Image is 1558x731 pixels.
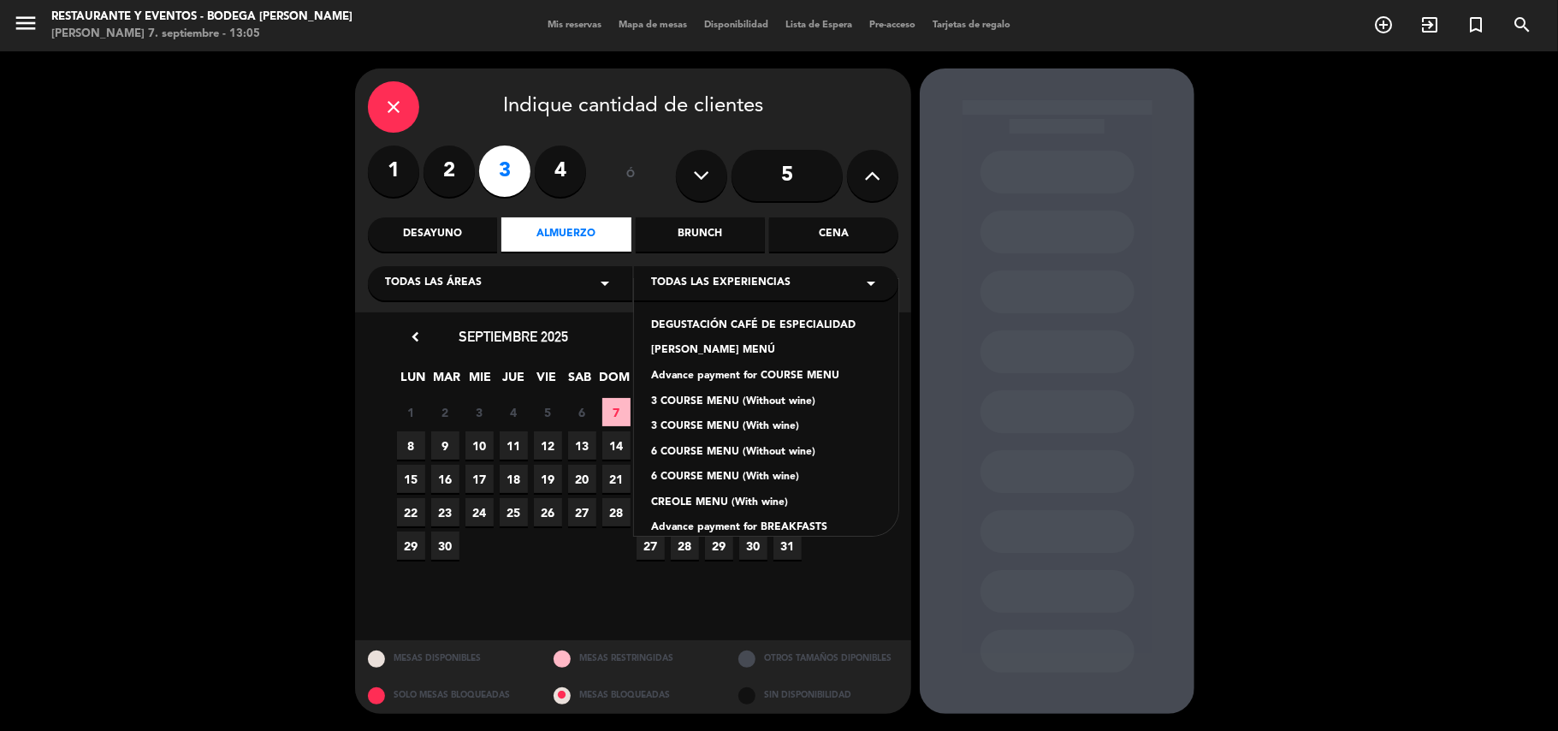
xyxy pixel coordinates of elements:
div: MESAS RESTRINGIDAS [541,640,726,677]
button: menu [13,10,39,42]
span: 24 [465,498,494,526]
span: Disponibilidad [696,21,777,30]
span: 31 [773,532,802,560]
span: JUE [500,367,528,395]
span: 29 [705,532,733,560]
div: Desayuno [368,217,497,252]
div: SOLO MESAS BLOQUEADAS [355,677,541,714]
span: 25 [500,498,528,526]
label: 4 [535,146,586,197]
span: 1 [397,398,425,426]
label: 3 [479,146,530,197]
div: Brunch [636,217,765,252]
div: CREOLE MENU (With wine) [651,495,881,512]
span: 21 [602,465,631,493]
span: Mis reservas [539,21,610,30]
span: Todas las áreas [385,275,482,292]
div: [PERSON_NAME] MENÚ [651,342,881,360]
span: VIE [533,367,561,395]
span: SAB [566,367,595,395]
div: MESAS DISPONIBLES [355,640,541,677]
i: chevron_left [406,328,424,346]
span: LUN [400,367,428,395]
span: 15 [397,465,425,493]
span: 4 [500,398,528,426]
span: 18 [500,465,528,493]
span: Pre-acceso [861,21,924,30]
span: 30 [739,532,767,560]
i: exit_to_app [1419,15,1440,35]
div: Advance payment for COURSE MENU [651,368,881,385]
i: add_circle_outline [1373,15,1394,35]
span: 22 [397,498,425,526]
span: 7 [602,398,631,426]
span: Mapa de mesas [610,21,696,30]
label: 1 [368,146,419,197]
div: 6 COURSE MENU (With wine) [651,469,881,486]
div: 3 COURSE MENU (With wine) [651,419,881,436]
span: 23 [431,498,459,526]
span: 8 [397,431,425,460]
span: 27 [637,532,665,560]
div: SIN DISPONIBILIDAD [726,677,911,714]
span: Lista de Espera [777,21,861,30]
div: 3 COURSE MENU (Without wine) [651,394,881,411]
span: 12 [534,431,562,460]
div: DEGUSTACIÓN CAFÉ DE ESPECIALIDAD [651,318,881,335]
span: 9 [431,431,459,460]
i: arrow_drop_down [595,273,615,294]
div: Cena [769,217,898,252]
span: 17 [465,465,494,493]
span: 14 [602,431,631,460]
i: close [383,97,404,117]
div: Indique cantidad de clientes [368,81,898,133]
span: DOM [600,367,628,395]
div: ó [603,146,659,205]
span: 28 [671,532,699,560]
div: 6 COURSE MENU (Without wine) [651,444,881,461]
span: 11 [500,431,528,460]
div: Almuerzo [501,217,631,252]
span: MAR [433,367,461,395]
span: 20 [568,465,596,493]
div: Advance payment for BREAKFASTS [651,520,881,537]
span: 5 [534,398,562,426]
i: menu [13,10,39,36]
span: Tarjetas de regalo [924,21,1019,30]
div: MESAS BLOQUEADAS [541,677,726,714]
div: OTROS TAMAÑOS DIPONIBLES [726,640,911,677]
span: 3 [465,398,494,426]
span: 27 [568,498,596,526]
span: 6 [568,398,596,426]
span: 2 [431,398,459,426]
div: [PERSON_NAME] 7. septiembre - 13:05 [51,26,352,43]
i: arrow_drop_down [861,273,881,294]
i: turned_in_not [1466,15,1486,35]
span: 26 [534,498,562,526]
i: search [1512,15,1532,35]
span: septiembre 2025 [459,328,568,345]
span: 30 [431,532,459,560]
span: Todas las experiencias [651,275,791,292]
label: 2 [424,146,475,197]
span: 29 [397,532,425,560]
div: Restaurante y Eventos - Bodega [PERSON_NAME] [51,9,352,26]
span: 13 [568,431,596,460]
span: 16 [431,465,459,493]
span: MIE [466,367,495,395]
span: 28 [602,498,631,526]
span: 10 [465,431,494,460]
span: 19 [534,465,562,493]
